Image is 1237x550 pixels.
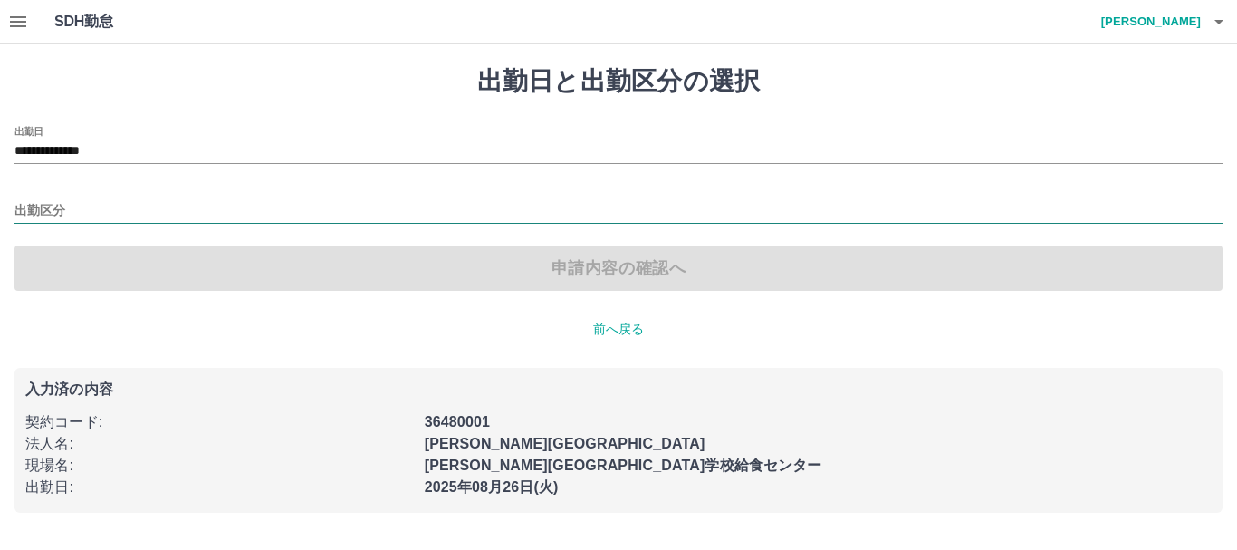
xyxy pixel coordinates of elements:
p: 現場名 : [25,455,414,477]
b: [PERSON_NAME][GEOGRAPHIC_DATA] [425,436,705,451]
p: 出勤日 : [25,477,414,498]
label: 出勤日 [14,124,43,138]
h1: 出勤日と出勤区分の選択 [14,66,1223,97]
p: 契約コード : [25,411,414,433]
p: 入力済の内容 [25,382,1212,397]
b: 2025年08月26日(火) [425,479,559,495]
b: 36480001 [425,414,490,429]
p: 法人名 : [25,433,414,455]
b: [PERSON_NAME][GEOGRAPHIC_DATA]学校給食センター [425,458,822,473]
p: 前へ戻る [14,320,1223,339]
